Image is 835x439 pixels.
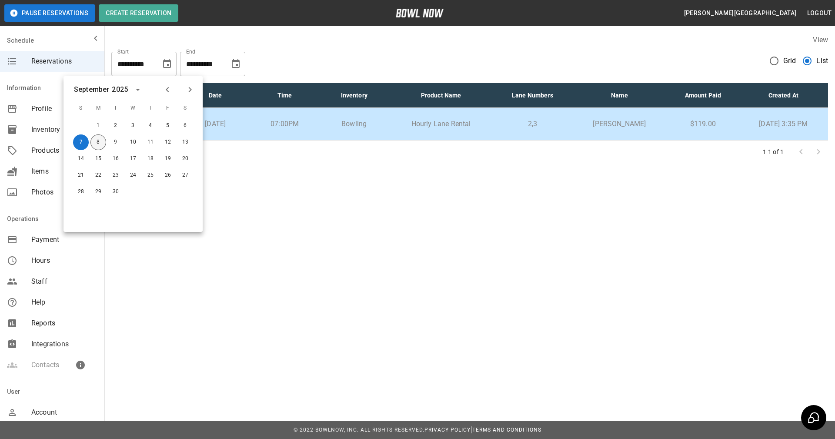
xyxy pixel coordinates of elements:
span: M [90,100,106,117]
p: 1-1 of 1 [763,147,784,156]
span: Reports [31,318,97,328]
button: Sep 14, 2025 [73,151,89,167]
button: Pause Reservations [4,4,95,22]
button: Sep 5, 2025 [160,118,176,134]
a: Terms and Conditions [472,427,541,433]
button: Sep 19, 2025 [160,151,176,167]
th: Created At [739,83,828,108]
button: Previous month [160,82,175,97]
button: Sep 20, 2025 [177,151,193,167]
button: Sep 8, 2025 [90,134,106,150]
span: List [816,56,828,66]
span: S [177,100,193,117]
button: Sep 24, 2025 [125,168,141,183]
button: Next month [183,82,197,97]
button: [PERSON_NAME][GEOGRAPHIC_DATA] [681,5,800,21]
button: Create Reservation [99,4,178,22]
span: Payment [31,235,97,245]
button: Sep 22, 2025 [90,168,106,183]
span: F [160,100,176,117]
p: 2,3 [500,119,565,129]
span: Products [31,145,97,156]
p: [DATE] [187,119,243,129]
span: Help [31,297,97,308]
span: Items [31,166,97,177]
span: Hours [31,255,97,266]
button: Sep 3, 2025 [125,118,141,134]
p: [PERSON_NAME] [579,119,660,129]
button: Choose date, selected date is Sep 7, 2025 [158,55,176,73]
button: Sep 17, 2025 [125,151,141,167]
button: Logout [804,5,835,21]
button: Sep 10, 2025 [125,134,141,150]
button: Sep 23, 2025 [108,168,124,183]
button: Sep 9, 2025 [108,134,124,150]
button: Sep 16, 2025 [108,151,124,167]
button: Sep 7, 2025 [73,134,89,150]
span: W [125,100,141,117]
button: Sep 15, 2025 [90,151,106,167]
span: Inventory [31,124,97,135]
p: Hourly Lane Rental [396,119,486,129]
th: Inventory [319,83,388,108]
span: T [143,100,158,117]
label: View [813,36,828,44]
button: calendar view is open, switch to year view [130,82,145,97]
th: Amount Paid [667,83,739,108]
span: Photos [31,187,97,198]
span: Account [31,407,97,418]
span: Staff [31,276,97,287]
button: Sep 21, 2025 [73,168,89,183]
span: Grid [783,56,796,66]
span: Profile [31,104,97,114]
button: Sep 6, 2025 [177,118,193,134]
button: Sep 26, 2025 [160,168,176,183]
button: Sep 4, 2025 [143,118,158,134]
button: Sep 28, 2025 [73,184,89,200]
p: [DATE] 3:35 PM [746,119,821,129]
th: Product Name [389,83,493,108]
th: Name [572,83,667,108]
button: Sep 30, 2025 [108,184,124,200]
span: S [73,100,89,117]
span: Integrations [31,339,97,349]
button: Sep 27, 2025 [177,168,193,183]
span: © 2022 BowlNow, Inc. All Rights Reserved. [294,427,424,433]
p: $119.00 [674,119,732,129]
th: Time [250,83,319,108]
span: Reservations [31,56,97,67]
a: Privacy Policy [424,427,471,433]
button: Sep 25, 2025 [143,168,158,183]
button: Sep 12, 2025 [160,134,176,150]
button: Sep 2, 2025 [108,118,124,134]
div: September [74,84,109,95]
th: Lane Numbers [493,83,572,108]
button: Sep 29, 2025 [90,184,106,200]
button: Sep 18, 2025 [143,151,158,167]
th: Date [180,83,250,108]
span: T [108,100,124,117]
p: Bowling [326,119,381,129]
button: Sep 1, 2025 [90,118,106,134]
button: Sep 11, 2025 [143,134,158,150]
img: logo [396,9,444,17]
button: Choose date, selected date is Oct 6, 2025 [227,55,244,73]
button: Sep 13, 2025 [177,134,193,150]
p: 07:00PM [257,119,312,129]
div: 2025 [112,84,128,95]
